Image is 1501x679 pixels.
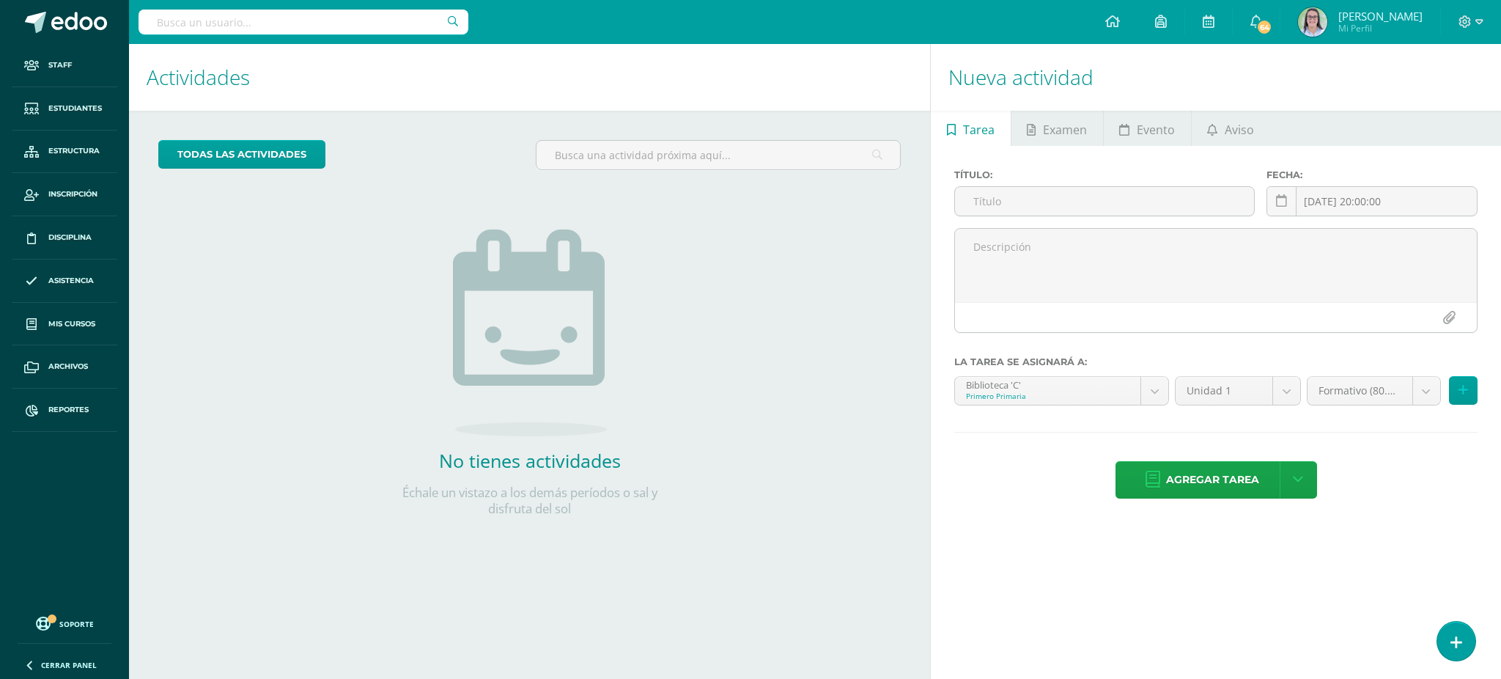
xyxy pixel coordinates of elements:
[147,44,912,111] h1: Actividades
[48,318,95,330] span: Mis cursos
[1187,377,1261,405] span: Unidad 1
[12,345,117,389] a: Archivos
[12,44,117,87] a: Staff
[954,169,1255,180] label: Título:
[1338,9,1423,23] span: [PERSON_NAME]
[12,131,117,174] a: Estructura
[1192,111,1270,146] a: Aviso
[955,187,1254,216] input: Título
[41,660,97,670] span: Cerrar panel
[12,303,117,346] a: Mis cursos
[1338,22,1423,34] span: Mi Perfil
[48,188,97,200] span: Inscripción
[48,145,100,157] span: Estructura
[12,216,117,260] a: Disciplina
[1166,462,1259,498] span: Agregar tarea
[536,141,901,169] input: Busca una actividad próxima aquí...
[59,619,94,629] span: Soporte
[1319,377,1401,405] span: Formativo (80.0%)
[1267,187,1477,216] input: Fecha de entrega
[158,140,325,169] a: todas las Actividades
[1256,19,1272,35] span: 64
[383,448,676,473] h2: No tienes actividades
[48,404,89,416] span: Reportes
[48,232,92,243] span: Disciplina
[12,173,117,216] a: Inscripción
[966,377,1129,391] div: Biblioteca 'C'
[1266,169,1478,180] label: Fecha:
[931,111,1010,146] a: Tarea
[383,485,676,517] p: Échale un vistazo a los demás períodos o sal y disfruta del sol
[1043,112,1087,147] span: Examen
[1176,377,1300,405] a: Unidad 1
[12,260,117,303] a: Asistencia
[963,112,995,147] span: Tarea
[1308,377,1440,405] a: Formativo (80.0%)
[48,103,102,114] span: Estudiantes
[48,59,72,71] span: Staff
[948,44,1483,111] h1: Nueva actividad
[453,230,607,436] img: no_activities.png
[955,377,1168,405] a: Biblioteca 'C'Primero Primaria
[1011,111,1103,146] a: Examen
[966,391,1129,401] div: Primero Primaria
[48,275,94,287] span: Asistencia
[1298,7,1327,37] img: 04502d3ebb6155621d07acff4f663ff2.png
[18,613,111,633] a: Soporte
[954,356,1478,367] label: La tarea se asignará a:
[48,361,88,372] span: Archivos
[12,87,117,131] a: Estudiantes
[12,389,117,432] a: Reportes
[1104,111,1191,146] a: Evento
[1137,112,1175,147] span: Evento
[139,10,468,34] input: Busca un usuario...
[1225,112,1254,147] span: Aviso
